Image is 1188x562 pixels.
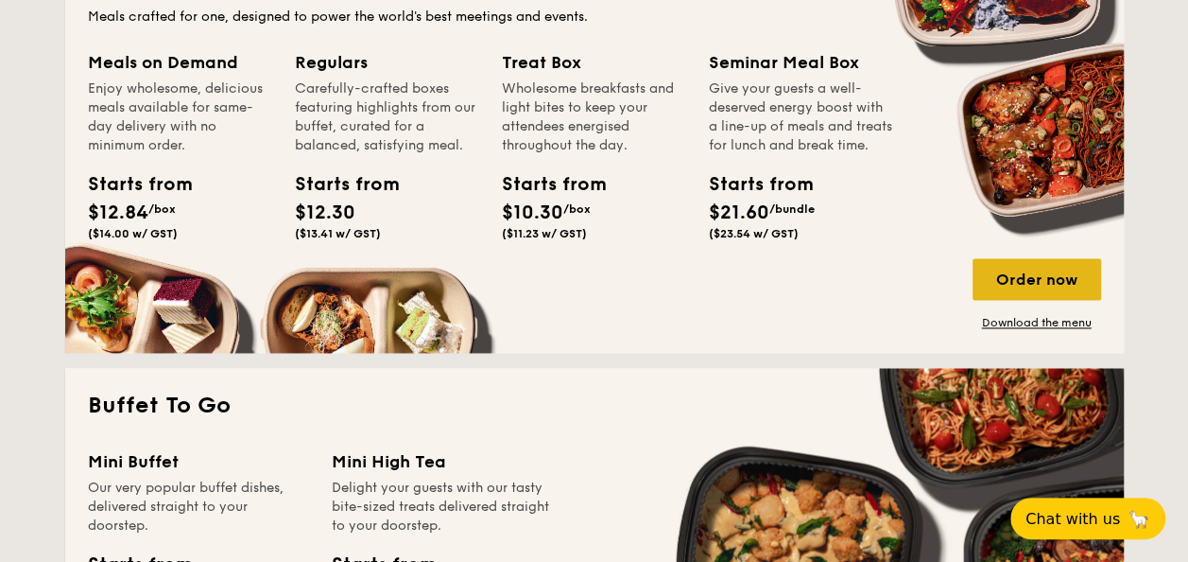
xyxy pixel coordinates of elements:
[88,8,1101,26] div: Meals crafted for one, designed to power the world's best meetings and events.
[88,49,272,76] div: Meals on Demand
[502,170,587,199] div: Starts from
[973,258,1101,300] div: Order now
[709,49,893,76] div: Seminar Meal Box
[502,227,587,240] span: ($11.23 w/ GST)
[502,79,686,155] div: Wholesome breakfasts and light bites to keep your attendees energised throughout the day.
[88,170,173,199] div: Starts from
[88,79,272,155] div: Enjoy wholesome, delicious meals available for same-day delivery with no minimum order.
[563,202,591,216] span: /box
[295,170,380,199] div: Starts from
[1025,510,1120,528] span: Chat with us
[88,478,309,535] div: Our very popular buffet dishes, delivered straight to your doorstep.
[502,202,563,224] span: $10.30
[1010,498,1165,539] button: Chat with us🦙
[148,202,176,216] span: /box
[88,391,1101,421] h2: Buffet To Go
[295,202,355,224] span: $12.30
[295,79,479,155] div: Carefully-crafted boxes featuring highlights from our buffet, curated for a balanced, satisfying ...
[88,448,309,474] div: Mini Buffet
[502,49,686,76] div: Treat Box
[709,227,799,240] span: ($23.54 w/ GST)
[88,202,148,224] span: $12.84
[88,227,178,240] span: ($14.00 w/ GST)
[295,227,381,240] span: ($13.41 w/ GST)
[332,448,553,474] div: Mini High Tea
[332,478,553,535] div: Delight your guests with our tasty bite-sized treats delivered straight to your doorstep.
[973,315,1101,330] a: Download the menu
[1128,508,1150,530] span: 🦙
[295,49,479,76] div: Regulars
[709,202,769,224] span: $21.60
[709,79,893,155] div: Give your guests a well-deserved energy boost with a line-up of meals and treats for lunch and br...
[769,202,815,216] span: /bundle
[709,170,794,199] div: Starts from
